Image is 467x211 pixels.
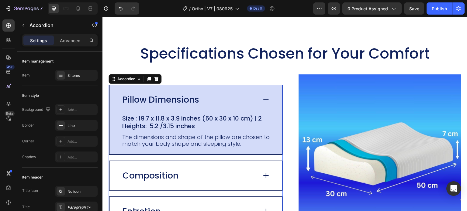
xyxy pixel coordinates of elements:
[22,73,30,78] div: Item
[67,139,96,144] div: Add...
[14,59,34,65] div: Accordion
[22,59,54,64] div: Item management
[342,2,402,15] button: 0 product assigned
[19,77,98,89] div: Rich Text Editor. Editing area: main
[409,6,419,11] span: Save
[67,155,96,160] div: Add...
[192,5,233,12] span: Ortho | V7 | 080925
[60,37,81,44] p: Advanced
[427,2,452,15] button: Publish
[22,93,39,98] div: Item style
[22,175,43,180] div: Item header
[102,17,467,211] iframe: Design area
[19,152,77,165] div: Rich Text Editor. Editing area: main
[22,123,34,128] div: Border
[446,181,461,196] div: Open Intercom Messenger
[22,154,36,160] div: Shadow
[20,189,58,200] p: Entretien
[67,107,96,113] div: Add...
[67,205,96,210] div: Paragraph 1*
[22,106,52,114] div: Background
[30,37,47,44] p: Settings
[22,188,38,193] div: Title icon
[2,2,45,15] button: 7
[20,153,76,164] p: Composition
[5,111,15,116] div: Beta
[22,138,34,144] div: Corner
[404,2,424,15] button: Save
[22,204,30,210] div: Title
[6,65,15,70] div: 450
[432,5,447,12] div: Publish
[189,5,191,12] span: /
[20,98,167,113] p: Size : 19.7 x 11.8 x 3.9 inches (50 x 30 x 10 cm) | 2 Heights: 5.2 /3.15 inches
[253,6,262,11] span: Draft
[115,2,139,15] div: Undo/Redo
[67,73,96,78] div: 3 items
[40,5,43,12] p: 7
[20,117,167,131] p: The dimensions and shape of the pillow are chosen to match your body shape and sleeping style.
[19,188,59,201] div: Rich Text Editor. Editing area: main
[20,77,97,88] p: Pillow Dimensions
[67,189,96,194] div: No icon
[67,123,96,128] div: Line
[29,22,81,29] p: Accordion
[348,5,388,12] span: 0 product assigned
